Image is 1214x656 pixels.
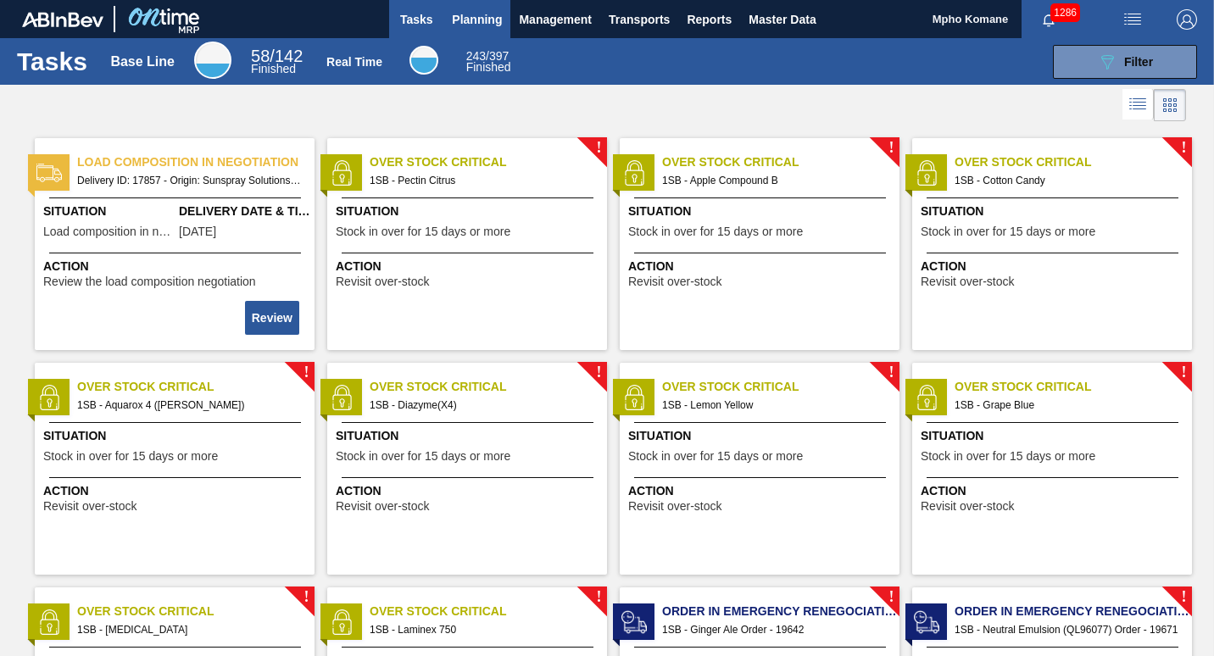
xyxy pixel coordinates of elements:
span: Action [336,482,603,500]
span: Over Stock Critical [77,603,315,620]
button: Notifications [1022,8,1076,31]
span: 1286 [1050,3,1080,22]
span: Over Stock Critical [77,378,315,396]
span: ! [888,366,894,379]
span: ! [303,366,309,379]
span: Stock in over for 15 days or more [336,450,510,463]
span: Stock in over for 15 days or more [628,225,803,238]
span: Action [921,482,1188,500]
div: Real Time [326,55,382,69]
span: Situation [43,203,175,220]
span: Situation [336,427,603,445]
img: userActions [1122,9,1143,30]
span: Finished [251,62,296,75]
img: status [621,609,647,635]
span: Action [43,482,310,500]
span: ! [303,591,309,603]
span: ! [1181,366,1186,379]
span: Revisit over-stock [43,500,136,513]
span: Action [43,258,310,275]
h1: Tasks [17,52,87,71]
span: 58 [251,47,270,65]
span: Situation [628,203,895,220]
img: status [36,160,62,186]
span: ! [888,591,894,603]
span: Revisit over-stock [921,500,1014,513]
span: ! [1181,142,1186,154]
span: 1SB - Grape Blue [955,396,1178,414]
span: Over Stock Critical [955,378,1192,396]
button: Filter [1053,45,1197,79]
img: status [36,609,62,635]
span: ! [596,366,601,379]
span: / 142 [251,47,303,65]
img: status [621,160,647,186]
img: status [914,609,939,635]
span: Filter [1124,55,1153,69]
span: Order in Emergency renegociation [955,603,1192,620]
span: Revisit over-stock [336,275,429,288]
div: List Vision [1122,89,1154,121]
span: 243 [466,49,486,63]
div: Real Time [466,51,511,73]
span: 1SB - Diazyme(X4) [370,396,593,414]
img: status [621,385,647,410]
span: 1SB - Apple Compound B [662,171,886,190]
span: 1SB - Magnesium Oxide [77,620,301,639]
span: 1SB - Laminex 750 [370,620,593,639]
span: Load composition in negotiation [77,153,315,171]
span: Revisit over-stock [336,500,429,513]
span: Stock in over for 15 days or more [336,225,510,238]
span: Reports [687,9,732,30]
span: Planning [452,9,502,30]
div: Base Line [110,54,175,69]
span: Order in Emergency renegociation [662,603,899,620]
span: Review the load composition negotiation [43,275,256,288]
img: status [914,385,939,410]
span: Stock in over for 15 days or more [43,450,218,463]
span: 1SB - Ginger Ale Order - 19642 [662,620,886,639]
img: Logout [1177,9,1197,30]
span: / 397 [466,49,510,63]
span: Action [628,258,895,275]
img: status [914,160,939,186]
span: Over Stock Critical [662,378,899,396]
span: 1SB - Cotton Candy [955,171,1178,190]
span: Situation [336,203,603,220]
span: Over Stock Critical [662,153,899,171]
span: Situation [921,427,1188,445]
span: Situation [43,427,310,445]
img: status [329,385,354,410]
span: Finished [466,60,511,74]
span: 1SB - Aquarox 4 (Rosemary) [77,396,301,414]
span: 1SB - Lemon Yellow [662,396,886,414]
span: Action [336,258,603,275]
span: Master Data [749,9,816,30]
span: Stock in over for 15 days or more [628,450,803,463]
span: Action [628,482,895,500]
span: Stock in over for 15 days or more [921,225,1095,238]
span: Load composition in negotiation [43,225,175,238]
div: Base Line [194,42,231,79]
span: ! [596,142,601,154]
span: Management [519,9,592,30]
img: status [36,385,62,410]
img: TNhmsLtSVTkK8tSr43FrP2fwEKptu5GPRR3wAAAABJRU5ErkJggg== [22,12,103,27]
span: Revisit over-stock [628,500,721,513]
div: Card Vision [1154,89,1186,121]
span: Revisit over-stock [628,275,721,288]
button: Review [245,301,299,335]
span: 08/11/2025, [179,225,216,238]
span: Delivery Date & Time [179,203,310,220]
span: Situation [921,203,1188,220]
span: ! [888,142,894,154]
span: Tasks [398,9,435,30]
span: Over Stock Critical [955,153,1192,171]
img: status [329,609,354,635]
span: ! [596,591,601,603]
span: 1SB - Neutral Emulsion (QL96077) Order - 19671 [955,620,1178,639]
img: status [329,160,354,186]
div: Base Line [251,49,303,75]
span: Delivery ID: 17857 - Origin: Sunspray Solutions - Destination: 1SB [77,171,301,190]
span: Revisit over-stock [921,275,1014,288]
